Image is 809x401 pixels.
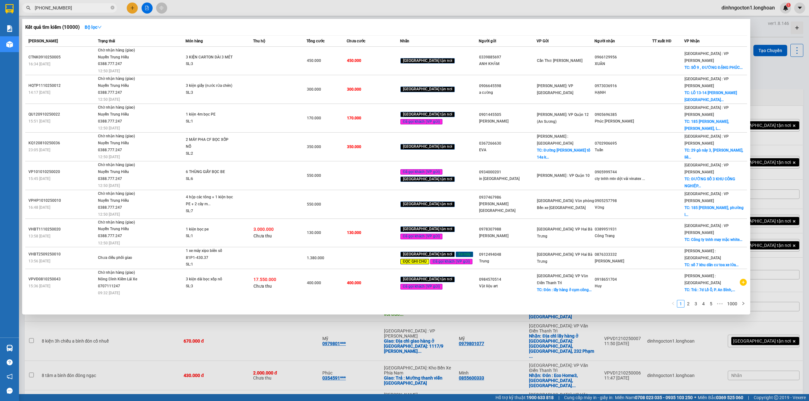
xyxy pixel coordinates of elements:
[671,302,675,305] span: left
[595,54,652,61] div: 0966129956
[479,147,536,153] div: EVA
[715,300,725,308] li: Next 5 Pages
[537,39,549,43] span: VP Gửi
[28,197,96,204] div: VPHP1010250010
[537,84,573,95] span: [PERSON_NAME]: VP [GEOGRAPHIC_DATA]
[400,284,443,290] span: Đã gọi khách (VP gửi)
[740,279,747,286] span: plus-circle
[456,252,473,257] span: Xe máy
[98,126,120,130] span: 12:50 [DATE]
[6,25,13,32] img: solution-icon
[741,302,745,305] span: right
[186,61,233,68] div: SL: 3
[253,227,274,232] span: 3.000.000
[684,91,737,102] span: TC: LÔ 13-14 [PERSON_NAME] [GEOGRAPHIC_DATA]...
[684,105,729,117] span: [GEOGRAPHIC_DATA] : VP [PERSON_NAME]
[7,359,13,365] span: question-circle
[28,234,50,238] span: 13:58 [DATE]
[400,259,429,265] span: ĐỌC GHI CHÚ
[430,259,472,265] span: Đã gọi khách (VP gửi)
[725,300,739,308] li: 1000
[98,140,145,153] div: Nuyễn Trung Hiếu 0388.777.247
[98,97,120,102] span: 12:50 [DATE]
[98,47,145,54] div: Chờ nhận hàng (giao)
[479,176,536,182] div: in [GEOGRAPHIC_DATA]
[98,111,145,125] div: Nuyễn Trung Hiếu 0388.777.247
[97,25,102,29] span: down
[98,219,145,226] div: Chờ nhận hàng (giao)
[111,6,114,9] span: close-circle
[595,118,652,125] div: Phúc [PERSON_NAME]
[307,116,321,120] span: 170.000
[186,261,233,268] div: SL: 1
[28,119,50,123] span: 15:51 [DATE]
[307,173,321,178] span: 550.000
[400,112,455,117] span: [GEOGRAPHIC_DATA] tận nơi
[652,39,672,43] span: TT xuất HĐ
[715,300,725,308] span: •••
[307,230,321,235] span: 130.000
[186,111,233,118] div: 1 kiện 4m bọc PE
[684,134,729,146] span: [GEOGRAPHIC_DATA] : VP [PERSON_NAME]
[400,201,455,207] span: [GEOGRAPHIC_DATA] tận nơi
[537,288,592,292] span: TC: Đón : lấy hàng ở cụm công...
[400,58,455,64] span: [GEOGRAPHIC_DATA] tận nơi
[479,118,536,125] div: [PERSON_NAME]
[347,39,365,43] span: Chưa cước
[28,284,50,288] span: 15:36 [DATE]
[684,77,729,88] span: [GEOGRAPHIC_DATA] : VP [PERSON_NAME]
[685,300,692,307] a: 2
[98,54,145,68] div: Nuyễn Trung Hiếu 0388.777.247
[677,300,684,308] li: 1
[684,39,700,43] span: VP Nhận
[186,169,233,176] div: 6 THÙNG GIẤY BỌC BE
[739,300,747,308] button: right
[186,276,233,283] div: 3 kiện dài bọc xốp nổ
[595,258,652,265] div: [PERSON_NAME]
[98,82,145,96] div: Nuyễn Trung Hiếu 0388.777.247
[479,111,536,118] div: 0901445505
[537,252,592,264] span: [GEOGRAPHIC_DATA]: VP Hai Bà Trưng
[98,69,120,73] span: 12:50 [DATE]
[7,374,13,380] span: notification
[307,39,325,43] span: Tổng cước
[479,83,536,89] div: 0906645598
[98,190,145,197] div: Chờ nhận hàng (giao)
[479,39,496,43] span: Người gửi
[98,155,120,159] span: 12:50 [DATE]
[595,89,652,96] div: HẠNH
[307,256,324,260] span: 1.380.000
[28,177,50,181] span: 15:45 [DATE]
[595,226,652,233] div: 0389951931
[479,226,536,233] div: 0978307988
[677,300,684,307] a: 1
[595,61,652,67] div: XUÂN
[537,134,573,146] span: [PERSON_NAME] : [GEOGRAPHIC_DATA]
[707,300,715,308] li: 5
[5,4,14,14] img: logo-vxr
[684,300,692,308] li: 2
[98,241,120,245] span: 12:50 [DATE]
[347,230,361,235] span: 130.000
[28,148,50,152] span: 23:05 [DATE]
[253,277,276,282] span: 17.550.000
[307,87,321,92] span: 300.000
[347,116,361,120] span: 170.000
[98,226,145,239] div: Nuyễn Trung Hiếu 0388.777.247
[7,388,13,394] span: message
[400,277,455,282] span: [GEOGRAPHIC_DATA] tận nơi
[684,119,729,131] span: TC: 185 [PERSON_NAME], [PERSON_NAME], L...
[400,169,443,175] span: Đã gọi khách (VP gửi)
[98,291,120,295] span: 09:32 [DATE]
[186,54,233,61] div: 3 KIỆN CARTON DÀI 3 MÉT
[98,276,145,290] div: Nông Đình Kiểm Lái Xe 0707111247
[186,82,233,89] div: 3 kiện giấy (nước rửa chén)
[400,226,455,232] span: [GEOGRAPHIC_DATA] tận nơi
[595,283,652,290] div: Huy
[186,233,233,240] div: SL: 1
[537,58,582,63] span: Cần Thơ: [PERSON_NAME]
[479,233,536,239] div: [PERSON_NAME]
[692,300,700,308] li: 3
[98,212,120,217] span: 12:50 [DATE]
[347,87,361,92] span: 300.000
